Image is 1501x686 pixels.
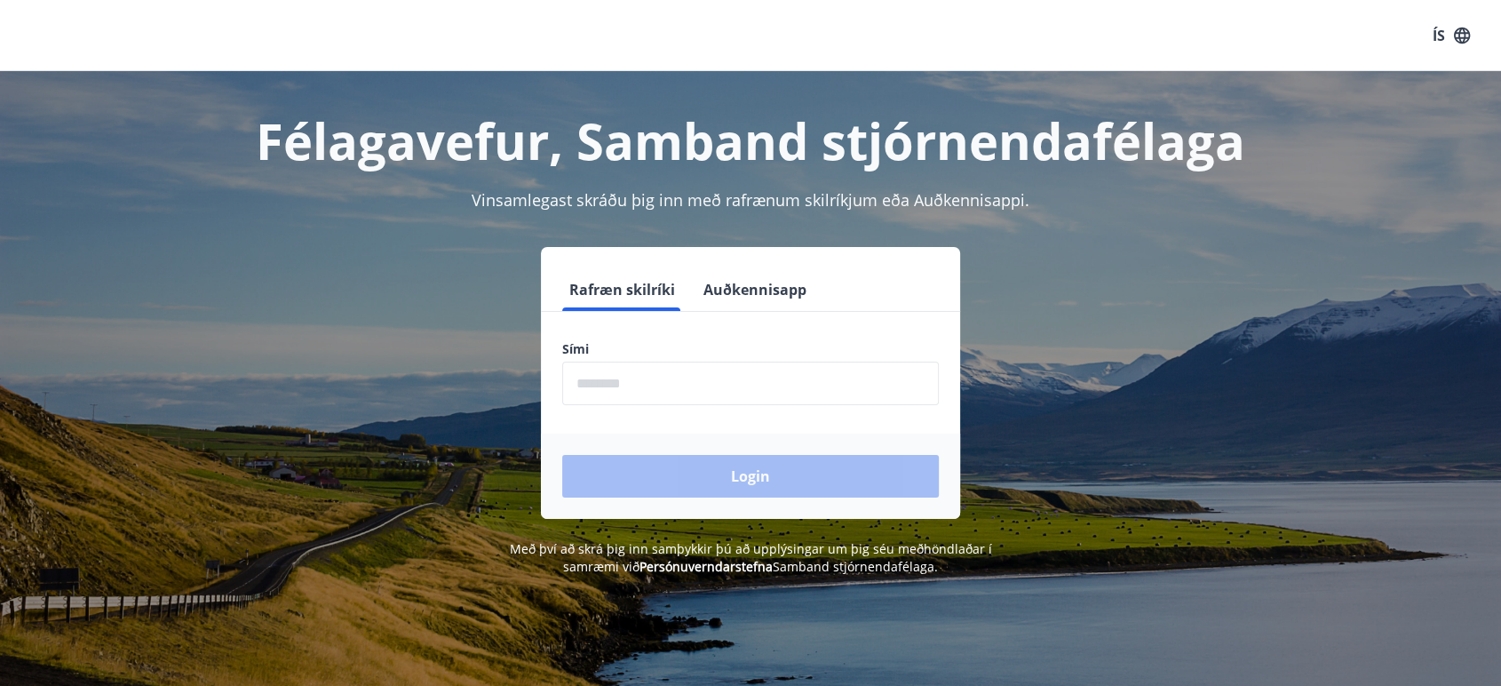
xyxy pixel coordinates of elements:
[696,268,814,311] button: Auðkennisapp
[472,189,1029,211] span: Vinsamlegast skráðu þig inn með rafrænum skilríkjum eða Auðkennisappi.
[1423,20,1480,52] button: ÍS
[562,268,682,311] button: Rafræn skilríki
[639,558,773,575] a: Persónuverndarstefna
[510,540,992,575] span: Með því að skrá þig inn samþykkir þú að upplýsingar um þig séu meðhöndlaðar í samræmi við Samband...
[562,340,939,358] label: Sími
[132,107,1369,174] h1: Félagavefur, Samband stjórnendafélaga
